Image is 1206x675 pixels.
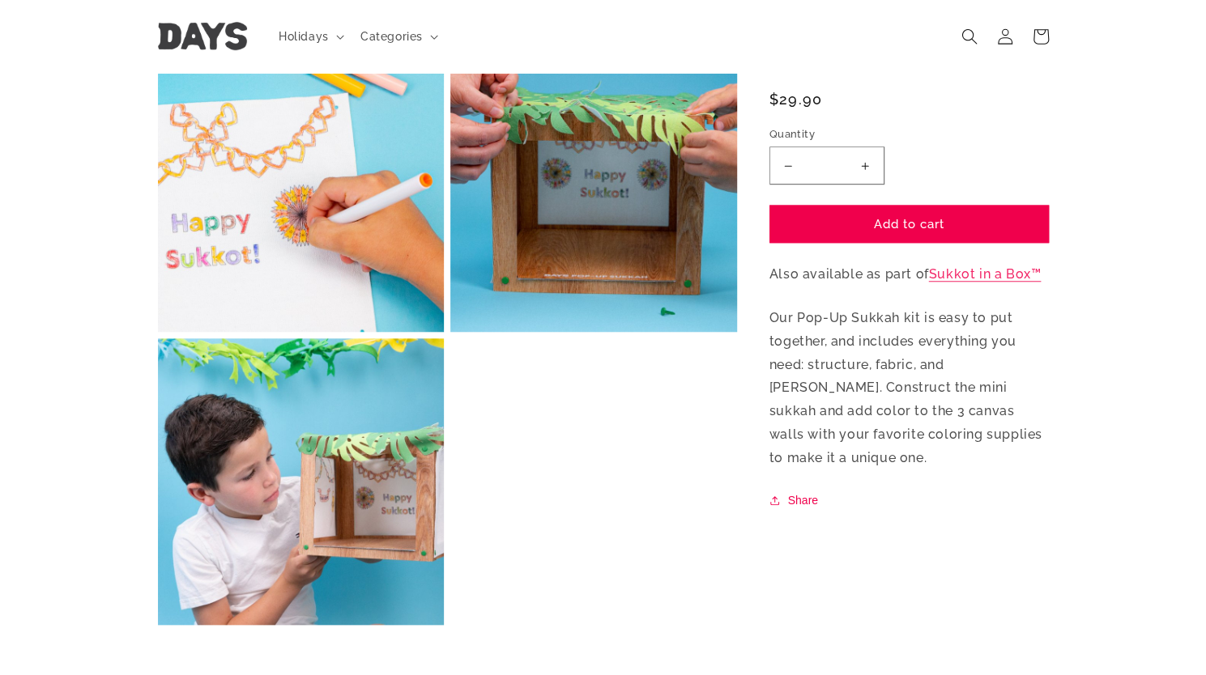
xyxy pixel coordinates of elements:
[769,126,1049,142] label: Quantity
[269,19,351,53] summary: Holidays
[769,206,1049,244] button: Add to cart
[769,307,1049,470] p: Our Pop-Up Sukkah kit is easy to put together, and includes everything you need: structure, fabri...
[952,19,987,54] summary: Search
[769,24,1049,510] div: Also available as part of
[360,29,423,44] span: Categories
[158,23,247,51] img: Days United
[279,29,329,44] span: Holidays
[351,19,445,53] summary: Categories
[769,490,823,510] button: Share
[929,267,1042,282] a: Sukkot in a Box™
[769,88,823,110] span: $29.90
